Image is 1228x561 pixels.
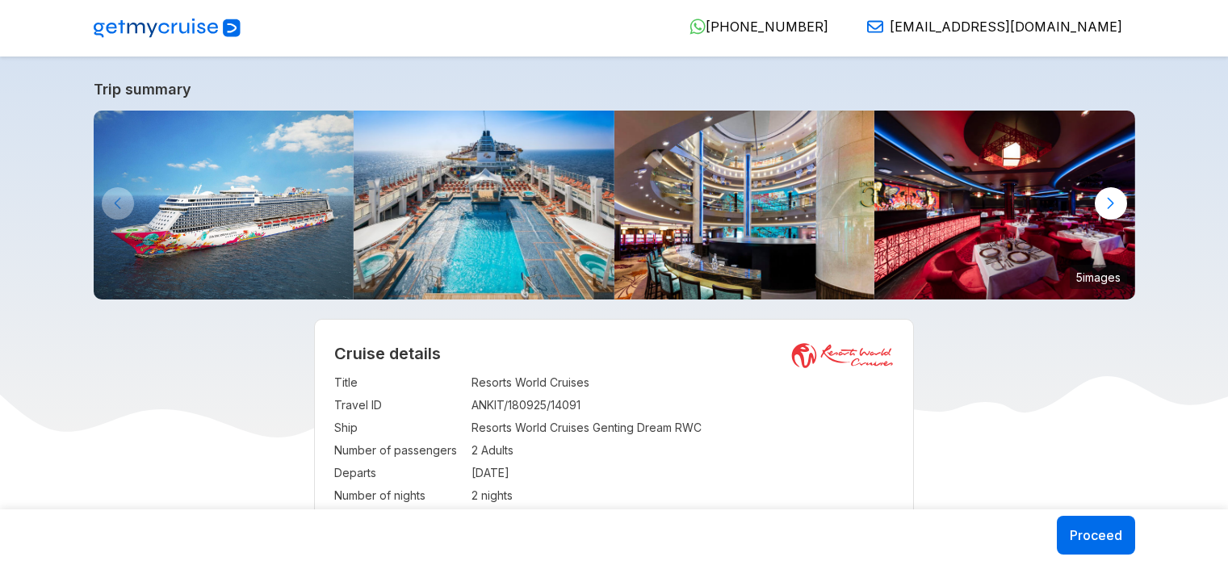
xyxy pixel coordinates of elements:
[472,462,894,484] td: [DATE]
[1057,516,1135,555] button: Proceed
[334,394,463,417] td: Travel ID
[334,371,463,394] td: Title
[463,462,472,484] td: :
[334,462,463,484] td: Departs
[334,484,463,507] td: Number of nights
[706,19,828,35] span: [PHONE_NUMBER]
[867,19,883,35] img: Email
[472,371,894,394] td: Resorts World Cruises
[1070,265,1127,289] small: 5 images
[472,439,894,462] td: 2 Adults
[463,394,472,417] td: :
[334,439,463,462] td: Number of passengers
[94,81,1135,98] a: Trip summary
[463,484,472,507] td: :
[334,417,463,439] td: Ship
[463,439,472,462] td: :
[354,111,614,299] img: Main-Pool-800x533.jpg
[874,111,1135,299] img: 16.jpg
[472,394,894,417] td: ANKIT/180925/14091
[472,507,894,530] td: SIN
[614,111,875,299] img: 4.jpg
[472,484,894,507] td: 2 nights
[689,19,706,35] img: WhatsApp
[472,417,894,439] td: Resorts World Cruises Genting Dream RWC
[334,507,463,530] td: Departure Port
[334,344,894,363] h2: Cruise details
[463,371,472,394] td: :
[463,417,472,439] td: :
[94,111,354,299] img: GentingDreambyResortsWorldCruises-KlookIndia.jpg
[463,507,472,530] td: :
[890,19,1122,35] span: [EMAIL_ADDRESS][DOMAIN_NAME]
[677,19,828,35] a: [PHONE_NUMBER]
[854,19,1122,35] a: [EMAIL_ADDRESS][DOMAIN_NAME]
